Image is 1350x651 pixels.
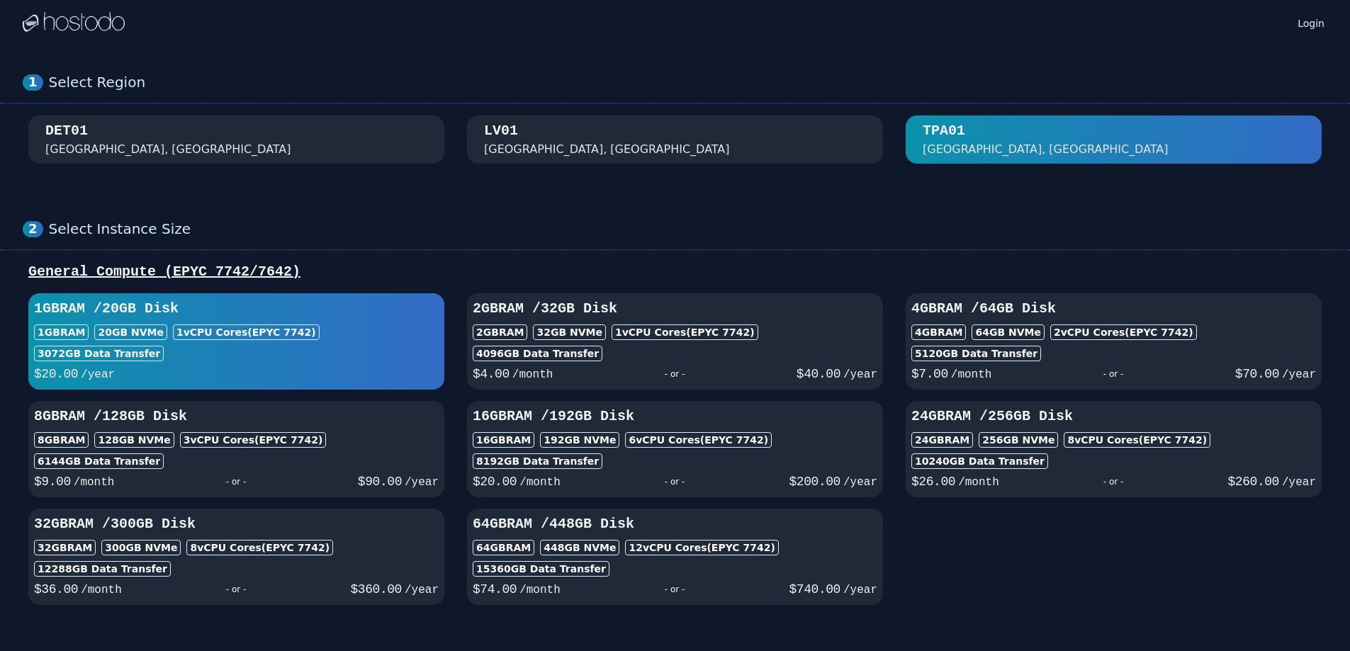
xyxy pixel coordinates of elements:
[81,368,115,381] span: /year
[28,293,444,390] button: 1GBRAM /20GB Disk1GBRAM20GB NVMe1vCPU Cores(EPYC 7742)3072GB Data Transfer$20.00/year
[911,407,1316,426] h3: 24GB RAM / 256 GB Disk
[911,475,955,489] span: $ 26.00
[906,401,1322,497] button: 24GBRAM /256GB Disk24GBRAM256GB NVMe8vCPU Cores(EPYC 7742)10240GB Data Transfer$26.00/month- or -...
[74,476,115,489] span: /month
[625,540,778,555] div: 12 vCPU Cores (EPYC 7742)
[1295,13,1327,30] a: Login
[843,476,877,489] span: /year
[473,561,609,577] div: 15360 GB Data Transfer
[789,475,840,489] span: $ 200.00
[405,584,439,596] span: /year
[561,579,789,599] div: - or -
[34,432,89,448] div: 8GB RAM
[911,367,948,381] span: $ 7.00
[34,540,96,555] div: 32GB RAM
[467,293,883,390] button: 2GBRAM /32GB Disk2GBRAM32GB NVMe1vCPU Cores(EPYC 7742)4096GB Data Transfer$4.00/month- or -$40.00...
[999,472,1228,492] div: - or -
[467,115,883,164] button: LV01 [GEOGRAPHIC_DATA], [GEOGRAPHIC_DATA]
[911,432,973,448] div: 24GB RAM
[122,579,351,599] div: - or -
[1064,432,1210,448] div: 8 vCPU Cores (EPYC 7742)
[467,509,883,605] button: 64GBRAM /448GB Disk64GBRAM448GB NVMe12vCPU Cores(EPYC 7742)15360GB Data Transfer$74.00/month- or ...
[173,324,320,340] div: 1 vCPU Cores (EPYC 7742)
[906,115,1322,164] button: TPA01 [GEOGRAPHIC_DATA], [GEOGRAPHIC_DATA]
[94,324,167,340] div: 20 GB NVMe
[473,407,877,426] h3: 16GB RAM / 192 GB Disk
[34,453,164,469] div: 6144 GB Data Transfer
[473,324,527,340] div: 2GB RAM
[540,540,619,555] div: 448 GB NVMe
[23,12,125,33] img: Logo
[34,324,89,340] div: 1GB RAM
[923,121,965,141] div: TPA01
[979,432,1058,448] div: 256 GB NVMe
[34,514,439,534] h3: 32GB RAM / 300 GB Disk
[34,407,439,426] h3: 8GB RAM / 128 GB Disk
[911,299,1316,319] h3: 4GB RAM / 64 GB Disk
[625,432,772,448] div: 6 vCPU Cores (EPYC 7742)
[473,514,877,534] h3: 64GB RAM / 448 GB Disk
[351,582,402,596] span: $ 360.00
[484,141,730,158] div: [GEOGRAPHIC_DATA], [GEOGRAPHIC_DATA]
[906,293,1322,390] button: 4GBRAM /64GB Disk4GBRAM64GB NVMe2vCPU Cores(EPYC 7742)5120GB Data Transfer$7.00/month- or -$70.00...
[101,540,181,555] div: 300 GB NVMe
[911,324,966,340] div: 4GB RAM
[612,324,758,340] div: 1 vCPU Cores (EPYC 7742)
[540,432,619,448] div: 192 GB NVMe
[843,368,877,381] span: /year
[473,453,602,469] div: 8192 GB Data Transfer
[991,364,1234,384] div: - or -
[405,476,439,489] span: /year
[45,121,88,141] div: DET01
[484,121,518,141] div: LV01
[797,367,840,381] span: $ 40.00
[34,299,439,319] h3: 1GB RAM / 20 GB Disk
[114,472,357,492] div: - or -
[28,115,444,164] button: DET01 [GEOGRAPHIC_DATA], [GEOGRAPHIC_DATA]
[81,584,122,596] span: /month
[23,221,43,237] div: 2
[473,299,877,319] h3: 2GB RAM / 32 GB Disk
[519,476,561,489] span: /month
[23,262,1327,282] div: General Compute (EPYC 7742/7642)
[49,220,1327,238] div: Select Instance Size
[553,364,796,384] div: - or -
[45,141,291,158] div: [GEOGRAPHIC_DATA], [GEOGRAPHIC_DATA]
[49,74,1327,91] div: Select Region
[519,584,561,596] span: /month
[34,582,78,596] span: $ 36.00
[180,432,327,448] div: 3 vCPU Cores (EPYC 7742)
[533,324,606,340] div: 32 GB NVMe
[28,509,444,605] button: 32GBRAM /300GB Disk32GBRAM300GB NVMe8vCPU Cores(EPYC 7742)12288GB Data Transfer$36.00/month- or -...
[923,141,1169,158] div: [GEOGRAPHIC_DATA], [GEOGRAPHIC_DATA]
[473,582,517,596] span: $ 74.00
[186,540,333,555] div: 8 vCPU Cores (EPYC 7742)
[972,324,1045,340] div: 64 GB NVMe
[561,472,789,492] div: - or -
[34,367,78,381] span: $ 20.00
[473,540,534,555] div: 64GB RAM
[467,401,883,497] button: 16GBRAM /192GB Disk16GBRAM192GB NVMe6vCPU Cores(EPYC 7742)8192GB Data Transfer$20.00/month- or -$...
[34,475,71,489] span: $ 9.00
[473,432,534,448] div: 16GB RAM
[473,367,510,381] span: $ 4.00
[1282,368,1316,381] span: /year
[34,561,171,577] div: 12288 GB Data Transfer
[1050,324,1197,340] div: 2 vCPU Cores (EPYC 7742)
[28,401,444,497] button: 8GBRAM /128GB Disk8GBRAM128GB NVMe3vCPU Cores(EPYC 7742)6144GB Data Transfer$9.00/month- or -$90....
[951,368,992,381] span: /month
[958,476,999,489] span: /month
[1228,475,1279,489] span: $ 260.00
[1235,367,1279,381] span: $ 70.00
[512,368,553,381] span: /month
[358,475,402,489] span: $ 90.00
[473,346,602,361] div: 4096 GB Data Transfer
[843,584,877,596] span: /year
[473,475,517,489] span: $ 20.00
[94,432,174,448] div: 128 GB NVMe
[911,346,1041,361] div: 5120 GB Data Transfer
[789,582,840,596] span: $ 740.00
[34,346,164,361] div: 3072 GB Data Transfer
[1282,476,1316,489] span: /year
[911,453,1048,469] div: 10240 GB Data Transfer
